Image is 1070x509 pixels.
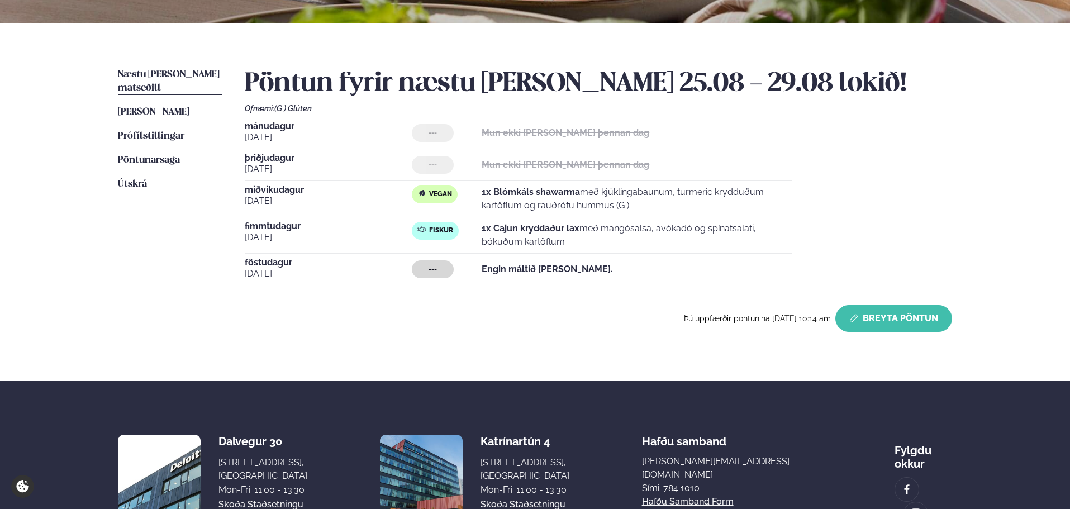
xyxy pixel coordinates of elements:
[481,435,569,448] div: Katrínartún 4
[481,456,569,483] div: [STREET_ADDRESS], [GEOGRAPHIC_DATA]
[835,305,952,332] button: Breyta Pöntun
[482,223,579,234] strong: 1x Cajun kryddaður lax
[482,159,649,170] strong: Mun ekki [PERSON_NAME] þennan dag
[642,426,726,448] span: Hafðu samband
[218,483,307,497] div: Mon-Fri: 11:00 - 13:30
[245,194,412,208] span: [DATE]
[118,106,189,119] a: [PERSON_NAME]
[895,435,952,470] div: Fylgdu okkur
[274,104,312,113] span: (G ) Glúten
[118,130,184,143] a: Prófílstillingar
[118,131,184,141] span: Prófílstillingar
[11,475,34,498] a: Cookie settings
[245,163,412,176] span: [DATE]
[482,187,580,197] strong: 1x Blómkáls shawarma
[245,185,412,194] span: miðvikudagur
[901,483,913,496] img: image alt
[218,456,307,483] div: [STREET_ADDRESS], [GEOGRAPHIC_DATA]
[642,495,734,508] a: Hafðu samband form
[245,258,412,267] span: föstudagur
[642,482,822,495] p: Sími: 784 1010
[245,122,412,131] span: mánudagur
[429,226,453,235] span: Fiskur
[218,435,307,448] div: Dalvegur 30
[118,154,180,167] a: Pöntunarsaga
[118,70,220,93] span: Næstu [PERSON_NAME] matseðill
[245,154,412,163] span: þriðjudagur
[417,225,426,234] img: fish.svg
[482,185,792,212] p: með kjúklingabaunum, turmeric krydduðum kartöflum og rauðrófu hummus (G )
[482,222,792,249] p: með mangósalsa, avókadó og spínatsalati, bökuðum kartöflum
[118,68,222,95] a: Næstu [PERSON_NAME] matseðill
[429,129,437,137] span: ---
[245,68,952,99] h2: Pöntun fyrir næstu [PERSON_NAME] 25.08 - 29.08 lokið!
[118,179,147,189] span: Útskrá
[895,478,919,501] a: image alt
[482,264,613,274] strong: Engin máltíð [PERSON_NAME].
[642,455,822,482] a: [PERSON_NAME][EMAIL_ADDRESS][DOMAIN_NAME]
[482,127,649,138] strong: Mun ekki [PERSON_NAME] þennan dag
[118,178,147,191] a: Útskrá
[118,155,180,165] span: Pöntunarsaga
[429,160,437,169] span: ---
[429,265,437,274] span: ---
[684,314,831,323] span: Þú uppfærðir pöntunina [DATE] 10:14 am
[245,222,412,231] span: fimmtudagur
[245,267,412,280] span: [DATE]
[245,131,412,144] span: [DATE]
[481,483,569,497] div: Mon-Fri: 11:00 - 13:30
[429,190,452,199] span: Vegan
[417,189,426,198] img: Vegan.svg
[118,107,189,117] span: [PERSON_NAME]
[245,104,952,113] div: Ofnæmi:
[245,231,412,244] span: [DATE]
